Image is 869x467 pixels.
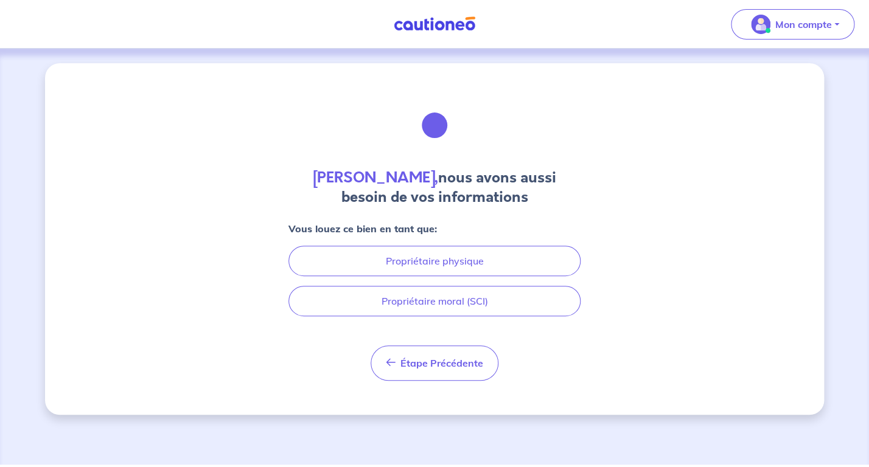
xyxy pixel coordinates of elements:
img: Cautioneo [389,16,480,32]
h4: nous avons aussi besoin de vos informations [288,168,581,207]
img: illu_document_signature.svg [402,92,467,158]
span: Étape Précédente [400,357,483,369]
strong: Vous louez ce bien en tant que: [288,223,437,235]
button: illu_account_valid_menu.svgMon compte [731,9,854,40]
button: Propriétaire physique [288,246,581,276]
button: Étape Précédente [371,345,498,381]
img: illu_account_valid_menu.svg [751,15,770,34]
p: Mon compte [775,17,832,32]
strong: [PERSON_NAME], [313,167,438,188]
button: Propriétaire moral (SCI) [288,286,581,316]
